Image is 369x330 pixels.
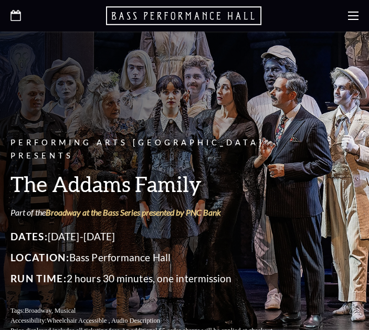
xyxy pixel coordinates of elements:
[10,136,299,163] p: Performing Arts [GEOGRAPHIC_DATA] Presents
[10,270,299,287] p: 2 hours 30 minutes, one intermission
[25,307,76,314] span: Broadway, Musical
[10,171,299,197] h3: The Addams Family
[10,272,67,284] span: Run Time:
[46,207,221,217] a: Broadway at the Bass Series presented by PNC Bank
[10,228,299,245] p: [DATE]-[DATE]
[10,249,299,266] p: Bass Performance Hall
[10,251,69,263] span: Location:
[10,316,299,326] p: Accessibility:
[10,306,299,316] p: Tags:
[47,317,160,324] span: Wheelchair Accessible , Audio Description
[10,207,299,218] p: Part of the
[10,230,48,242] span: Dates:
